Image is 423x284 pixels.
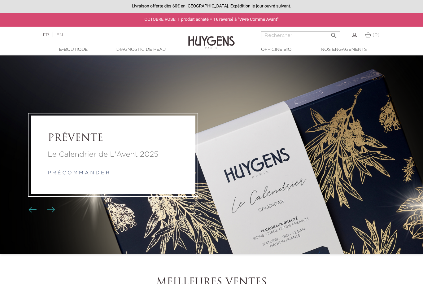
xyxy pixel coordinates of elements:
[188,26,235,50] img: Huygens
[110,46,172,53] a: Diagnostic de peau
[313,46,375,53] a: Nos engagements
[261,31,340,39] input: Rechercher
[48,171,109,176] a: p r é c o m m a n d e r
[31,205,51,215] div: Boutons du carrousel
[48,149,178,160] a: Le Calendrier de L'Avent 2025
[48,133,178,144] a: PRÉVENTE
[43,33,49,39] a: FR
[330,30,338,37] i: 
[40,31,172,39] div: |
[57,33,63,37] a: EN
[328,29,339,38] button: 
[42,46,104,53] a: E-Boutique
[373,33,379,37] span: (0)
[245,46,307,53] a: Officine Bio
